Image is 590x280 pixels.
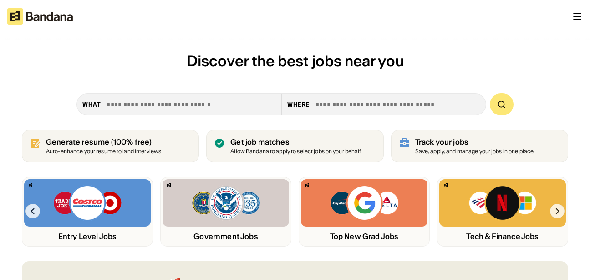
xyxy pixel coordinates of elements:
div: Generate resume [46,138,161,146]
div: Auto-enhance your resume to land interviews [46,149,161,155]
a: Bandana logoBank of America, Netflix, Microsoft logosTech & Finance Jobs [437,177,568,247]
span: (100% free) [111,137,152,146]
img: Capital One, Google, Delta logos [330,185,399,221]
div: Save, apply, and manage your jobs in one place [415,149,534,155]
div: Government Jobs [163,232,289,241]
a: Bandana logoCapital One, Google, Delta logosTop New Grad Jobs [299,177,430,247]
span: Discover the best jobs near you [187,52,404,70]
img: Bandana logo [305,183,309,187]
div: Entry Level Jobs [24,232,151,241]
div: Allow Bandana to apply to select jobs on your behalf [230,149,361,155]
div: Track your jobs [415,138,534,146]
img: Right Arrow [550,204,565,218]
a: Bandana logoTrader Joe’s, Costco, Target logosEntry Level Jobs [22,177,153,247]
img: FBI, DHS, MWRD logos [191,185,260,221]
a: Generate resume (100% free)Auto-enhance your resume to land interviews [22,130,199,162]
img: Left Arrow [25,204,40,218]
img: Bandana logotype [7,8,73,25]
div: Tech & Finance Jobs [439,232,566,241]
div: Get job matches [230,138,361,146]
a: Get job matches Allow Bandana to apply to select jobs on your behalf [206,130,383,162]
img: Bank of America, Netflix, Microsoft logos [468,185,537,221]
a: Track your jobs Save, apply, and manage your jobs in one place [391,130,568,162]
img: Bandana logo [29,183,32,187]
div: Where [287,100,310,109]
div: what [82,100,101,109]
img: Bandana logo [167,183,171,187]
img: Bandana logo [444,183,448,187]
a: Bandana logoFBI, DHS, MWRD logosGovernment Jobs [160,177,291,247]
img: Trader Joe’s, Costco, Target logos [53,185,122,221]
div: Top New Grad Jobs [301,232,427,241]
